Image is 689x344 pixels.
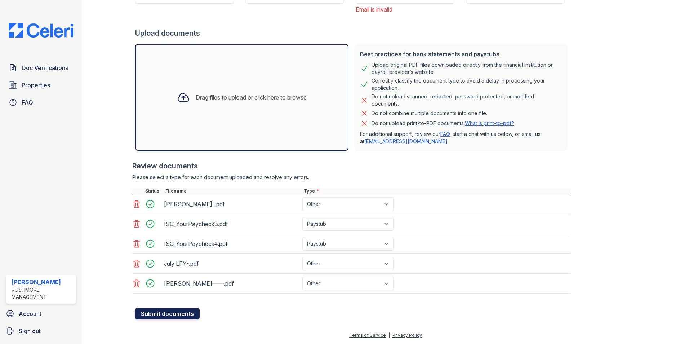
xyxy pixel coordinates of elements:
a: Doc Verifications [6,61,76,75]
div: Do not upload scanned, redacted, password protected, or modified documents. [372,93,562,107]
div: July LFY-.pdf [164,258,299,269]
a: [EMAIL_ADDRESS][DOMAIN_NAME] [364,138,448,144]
div: Rushmore Management [12,286,73,301]
a: Account [3,306,79,321]
a: Privacy Policy [392,332,422,338]
div: Please select a type for each document uploaded and resolve any errors. [132,174,570,181]
a: FAQ [440,131,450,137]
a: Properties [6,78,76,92]
div: Type [302,188,570,194]
p: For additional support, review our , start a chat with us below, or email us at [360,131,562,145]
div: Filename [164,188,302,194]
div: ISC_YourPaycheck4.pdf [164,238,299,250]
div: Upload documents [135,28,570,38]
div: Best practices for bank statements and paystubs [360,50,562,58]
div: | [388,332,390,338]
span: Properties [22,81,50,89]
a: FAQ [6,95,76,110]
button: Submit documents [135,308,200,319]
a: Terms of Service [349,332,386,338]
div: Drag files to upload or click here to browse [196,93,307,102]
div: Do not combine multiple documents into one file. [372,109,487,118]
p: Do not upload print-to-PDF documents. [372,120,514,127]
div: Correctly classify the document type to avoid a delay in processing your application. [372,77,562,92]
div: Review documents [132,161,570,171]
div: [PERSON_NAME] [12,278,73,286]
span: Account [19,309,41,318]
div: Status [144,188,164,194]
a: What is print-to-pdf? [465,120,514,126]
div: Email is invalid [356,5,454,14]
div: [PERSON_NAME]——.pdf [164,278,299,289]
div: [PERSON_NAME]-.pdf [164,198,299,210]
div: ISC_YourPaycheck3.pdf [164,218,299,230]
img: CE_Logo_Blue-a8612792a0a2168367f1c8372b55b34899dd931a85d93a1a3d3e32e68fde9ad4.png [3,23,79,38]
a: Sign out [3,324,79,338]
div: Upload original PDF files downloaded directly from the financial institution or payroll provider’... [372,61,562,76]
span: Sign out [19,327,41,335]
span: FAQ [22,98,33,107]
span: Doc Verifications [22,63,68,72]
